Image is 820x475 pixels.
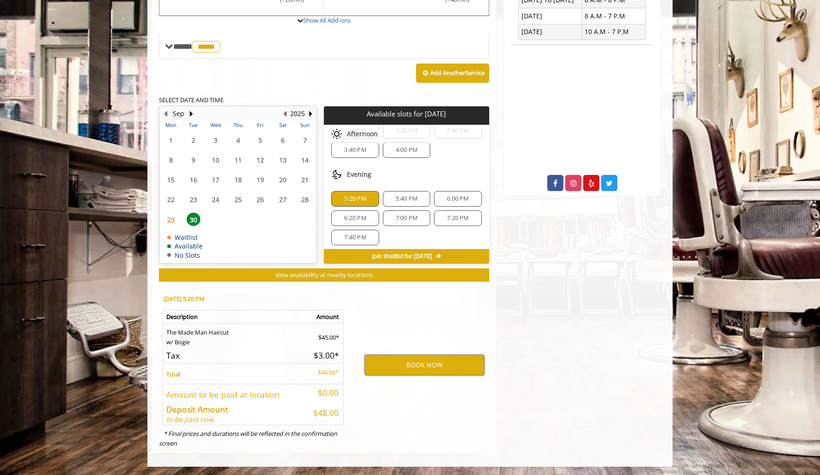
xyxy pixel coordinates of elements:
[396,214,417,222] span: 7:00 PM
[166,390,301,399] h5: Amount to be paid at location
[447,195,469,203] span: 6:00 PM
[383,210,430,226] div: 7:00 PM
[582,8,645,24] td: 8 A.M - 7 P.M
[430,69,485,77] b: Add Another Service
[308,409,339,417] h5: $48.00
[434,210,481,226] div: 7:20 PM
[205,121,227,130] th: Wed
[331,169,342,180] img: evening slots
[275,271,373,279] span: View availability at nearby locations
[364,354,485,376] button: BOOK NOW
[159,268,489,282] button: View availability at nearby locations
[347,171,371,178] span: Evening
[166,370,180,378] b: Total
[187,109,195,119] button: Next Month
[344,146,366,154] span: 3:40 PM
[166,313,198,321] b: Description
[372,253,432,260] span: Join Waitlist for [DATE]
[271,121,293,130] th: Sat
[331,210,379,226] div: 6:20 PM
[519,24,582,40] td: [DATE]
[182,209,204,229] td: Select day30
[344,234,366,241] span: 7:40 PM
[308,368,339,377] p: $48.00*
[166,351,301,360] h5: Tax
[167,252,203,259] td: No Slots
[163,324,305,347] td: The Made Man Haircut w/ Bogie
[249,121,271,130] th: Fri
[331,230,379,245] div: 7:40 PM
[582,24,645,40] td: 10 A.M - 7 P.M
[294,121,316,130] th: Sun
[182,121,204,130] th: Tue
[173,109,184,119] button: Sep
[347,130,378,138] span: Afternoon
[331,128,342,139] img: afternoon slots
[396,146,417,154] span: 4:00 PM
[187,213,200,226] span: 30
[344,195,366,203] span: 5:20 PM
[160,121,182,130] th: Mon
[383,191,430,207] div: 5:40 PM
[227,121,249,130] th: Thu
[167,234,203,241] td: Waitlist
[447,214,469,222] span: 7:20 PM
[281,109,288,119] button: Previous Year
[331,142,379,158] div: 3:40 PM
[162,109,169,119] button: Previous Month
[344,214,366,222] span: 6:20 PM
[159,96,223,104] b: SELECT DATE AND TIME
[164,213,178,226] span: 29
[166,404,228,415] b: Deposit Amount
[434,191,481,207] div: 6:00 PM
[307,109,314,119] button: Next Year
[308,388,339,397] h5: $0.00
[167,243,203,249] td: Available
[305,324,344,347] td: $45.00*
[166,415,214,424] i: to be paid now
[331,191,379,207] div: 5:20 PM
[159,429,337,447] i: * Final prices and durations will be reflected in the confirmation screen
[383,142,430,158] div: 4:00 PM
[396,195,417,203] span: 5:40 PM
[328,110,485,118] p: Available slots for [DATE]
[519,8,582,24] td: [DATE]
[416,64,489,83] button: Add AnotherService
[303,16,351,24] a: Show All Add-ons
[290,109,305,119] button: 2025
[164,295,205,303] b: [DATE] 5:20 PM
[308,351,339,360] h5: $3.00*
[316,313,339,321] b: Amount
[160,209,182,229] td: Select day29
